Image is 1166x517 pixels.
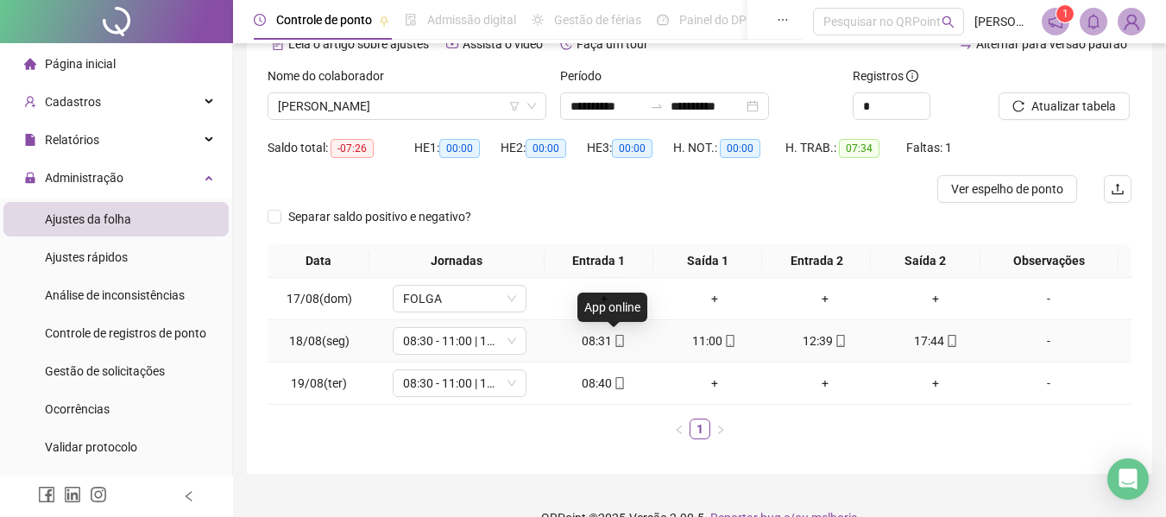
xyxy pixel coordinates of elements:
[906,70,918,82] span: info-circle
[710,419,731,439] button: right
[556,374,652,393] div: 08:40
[45,326,206,340] span: Controle de registros de ponto
[45,212,131,226] span: Ajustes da folha
[556,289,652,308] div: +
[722,335,736,347] span: mobile
[906,141,952,154] span: Faltas: 1
[414,138,501,158] div: HE 1:
[679,13,747,27] span: Painel do DP
[509,101,520,111] span: filter
[937,175,1077,203] button: Ver espelho de ponto
[1086,14,1101,29] span: bell
[887,331,984,350] div: 17:44
[657,14,669,26] span: dashboard
[612,139,652,158] span: 00:00
[710,419,731,439] li: Próxima página
[272,38,284,50] span: file-text
[944,335,958,347] span: mobile
[427,13,516,27] span: Admissão digital
[666,331,763,350] div: 11:00
[887,289,984,308] div: +
[720,139,760,158] span: 00:00
[291,376,347,390] span: 19/08(ter)
[287,292,352,306] span: 17/08(dom)
[980,244,1119,278] th: Observações
[45,133,99,147] span: Relatórios
[762,244,871,278] th: Entrada 2
[507,336,517,346] span: down
[45,288,185,302] span: Análise de inconsistências
[1062,8,1068,20] span: 1
[1012,100,1024,112] span: reload
[554,13,641,27] span: Gestão de férias
[379,16,389,26] span: pushpin
[653,244,762,278] th: Saída 1
[64,486,81,503] span: linkedin
[673,138,785,158] div: H. NOT.:
[974,12,1031,31] span: [PERSON_NAME]
[987,251,1112,270] span: Observações
[669,419,690,439] li: Página anterior
[24,134,36,146] span: file
[833,335,847,347] span: mobile
[45,402,110,416] span: Ocorrências
[507,378,517,388] span: down
[777,289,873,308] div: +
[666,289,763,308] div: +
[545,244,653,278] th: Entrada 1
[405,14,417,26] span: file-done
[288,37,429,51] span: Leia o artigo sobre ajustes
[90,486,107,503] span: instagram
[951,180,1063,199] span: Ver espelho de ponto
[976,37,1127,51] span: Alternar para versão padrão
[276,13,372,27] span: Controle de ponto
[690,419,709,438] a: 1
[669,419,690,439] button: left
[463,37,543,51] span: Assista o vídeo
[871,244,980,278] th: Saída 2
[268,66,395,85] label: Nome do colaborador
[507,293,517,304] span: down
[998,289,1100,308] div: -
[45,57,116,71] span: Página inicial
[715,425,726,435] span: right
[853,66,918,85] span: Registros
[587,138,673,158] div: HE 3:
[612,377,626,389] span: mobile
[439,139,480,158] span: 00:00
[254,14,266,26] span: clock-circle
[577,293,647,322] div: App online
[577,37,648,51] span: Faça um tour
[403,286,516,312] span: FOLGA
[1031,97,1116,116] span: Atualizar tabela
[942,16,955,28] span: search
[1056,5,1074,22] sup: 1
[612,335,626,347] span: mobile
[666,374,763,393] div: +
[403,328,516,354] span: 08:30 - 11:00 | 12:40 - 17:40
[560,66,613,85] label: Período
[560,38,572,50] span: history
[45,250,128,264] span: Ajustes rápidos
[839,139,879,158] span: 07:34
[24,172,36,184] span: lock
[278,93,536,119] span: MAITHE CARLA SILVA DE SOUZA
[999,92,1130,120] button: Atualizar tabela
[998,374,1100,393] div: -
[45,364,165,378] span: Gestão de solicitações
[526,139,566,158] span: 00:00
[777,331,873,350] div: 12:39
[777,14,789,26] span: ellipsis
[1107,458,1149,500] div: Open Intercom Messenger
[45,440,137,454] span: Validar protocolo
[777,374,873,393] div: +
[674,425,684,435] span: left
[183,490,195,502] span: left
[24,58,36,70] span: home
[281,207,478,226] span: Separar saldo positivo e negativo?
[532,14,544,26] span: sun
[501,138,587,158] div: HE 2:
[1119,9,1144,35] img: 57537
[45,171,123,185] span: Administração
[24,96,36,108] span: user-add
